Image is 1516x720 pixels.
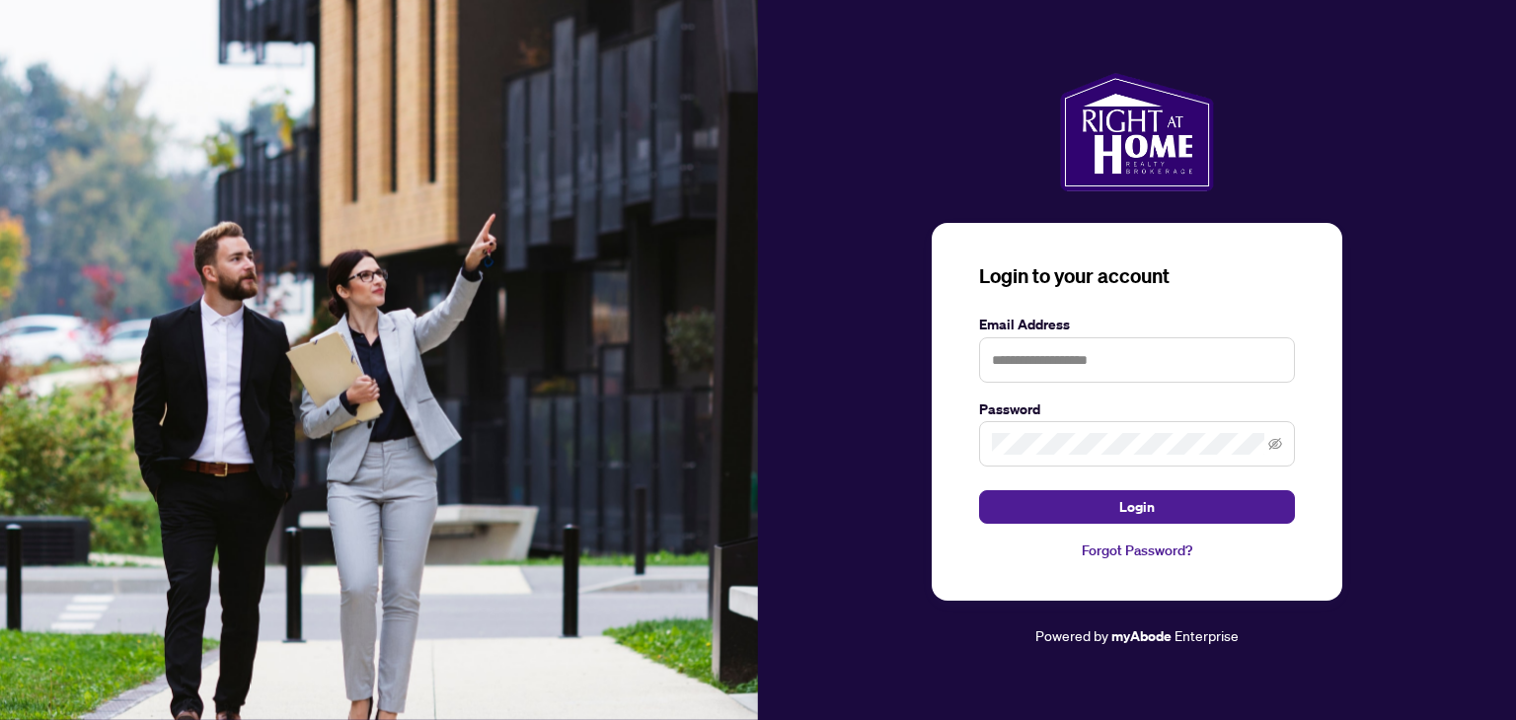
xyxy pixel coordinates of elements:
[1035,626,1108,644] span: Powered by
[1119,491,1155,523] span: Login
[979,540,1295,561] a: Forgot Password?
[979,262,1295,290] h3: Login to your account
[1268,437,1282,451] span: eye-invisible
[1175,626,1239,644] span: Enterprise
[1111,625,1172,647] a: myAbode
[979,314,1295,335] label: Email Address
[1060,73,1213,191] img: ma-logo
[979,490,1295,524] button: Login
[979,398,1295,420] label: Password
